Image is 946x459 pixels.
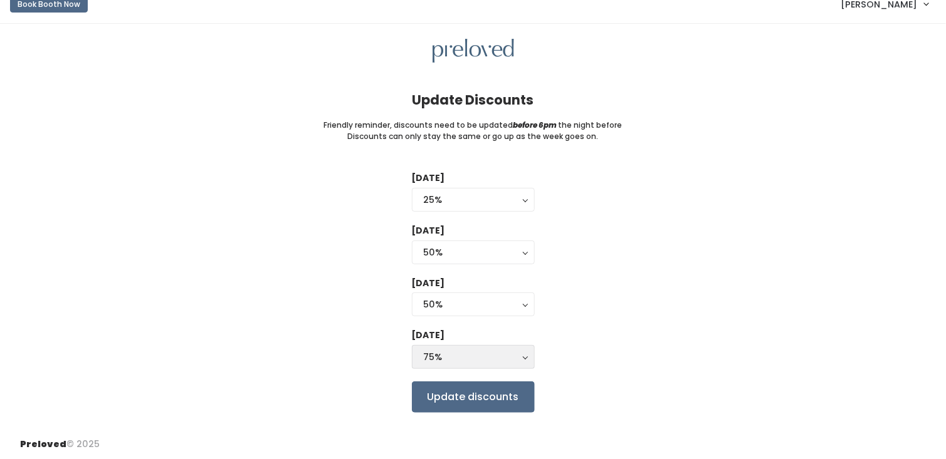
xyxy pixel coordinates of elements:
label: [DATE] [412,172,445,185]
div: © 2025 [20,428,100,451]
label: [DATE] [412,224,445,237]
div: 50% [424,245,523,259]
h4: Update Discounts [413,93,534,107]
small: Discounts can only stay the same or go up as the week goes on. [348,131,599,142]
button: 75% [412,345,535,369]
div: 25% [424,193,523,207]
button: 50% [412,240,535,264]
input: Update discounts [412,381,535,413]
div: 50% [424,297,523,311]
button: 50% [412,292,535,316]
img: preloved logo [433,39,514,63]
span: Preloved [20,438,66,450]
label: [DATE] [412,329,445,342]
label: [DATE] [412,277,445,290]
small: Friendly reminder, discounts need to be updated the night before [324,120,623,131]
div: 75% [424,350,523,364]
i: before 6pm [513,120,557,130]
button: 25% [412,188,535,212]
